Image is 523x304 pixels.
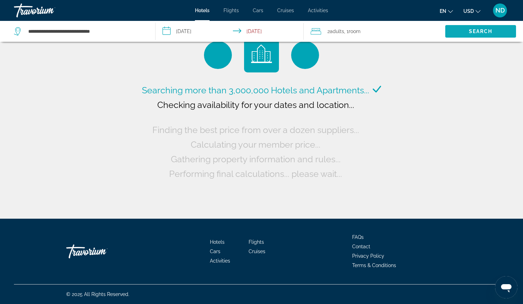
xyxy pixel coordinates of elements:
[249,249,265,254] a: Cruises
[152,125,359,135] span: Finding the best price from over a dozen suppliers...
[304,21,445,42] button: Travelers: 2 adults, 0 children
[495,7,505,14] span: ND
[463,6,480,16] button: Change currency
[210,249,220,254] a: Cars
[445,25,516,38] button: Search
[210,258,230,264] a: Activities
[440,6,453,16] button: Change language
[440,8,446,14] span: en
[469,29,493,34] span: Search
[66,291,129,297] span: © 2025 All Rights Reserved.
[495,276,517,298] iframe: Button to launch messaging window
[249,239,264,245] a: Flights
[344,26,361,36] span: , 1
[352,253,384,259] a: Privacy Policy
[156,21,304,42] button: Select check in and out date
[171,154,341,164] span: Gathering property information and rules...
[463,8,474,14] span: USD
[327,26,344,36] span: 2
[352,263,396,268] a: Terms & Conditions
[308,8,328,13] a: Activities
[191,139,320,150] span: Calculating your member price...
[66,241,136,262] a: Go Home
[14,1,84,20] a: Travorium
[210,239,225,245] a: Hotels
[352,244,370,249] a: Contact
[223,8,239,13] a: Flights
[169,169,342,179] span: Performing final calculations... please wait...
[157,100,354,110] span: Checking availability for your dates and location...
[349,29,361,34] span: Room
[330,29,344,34] span: Adults
[277,8,294,13] a: Cruises
[142,85,369,95] span: Searching more than 3,000,000 Hotels and Apartments...
[352,234,364,240] a: FAQs
[491,3,509,18] button: User Menu
[253,8,263,13] a: Cars
[195,8,210,13] a: Hotels
[28,26,145,37] input: Search hotel destination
